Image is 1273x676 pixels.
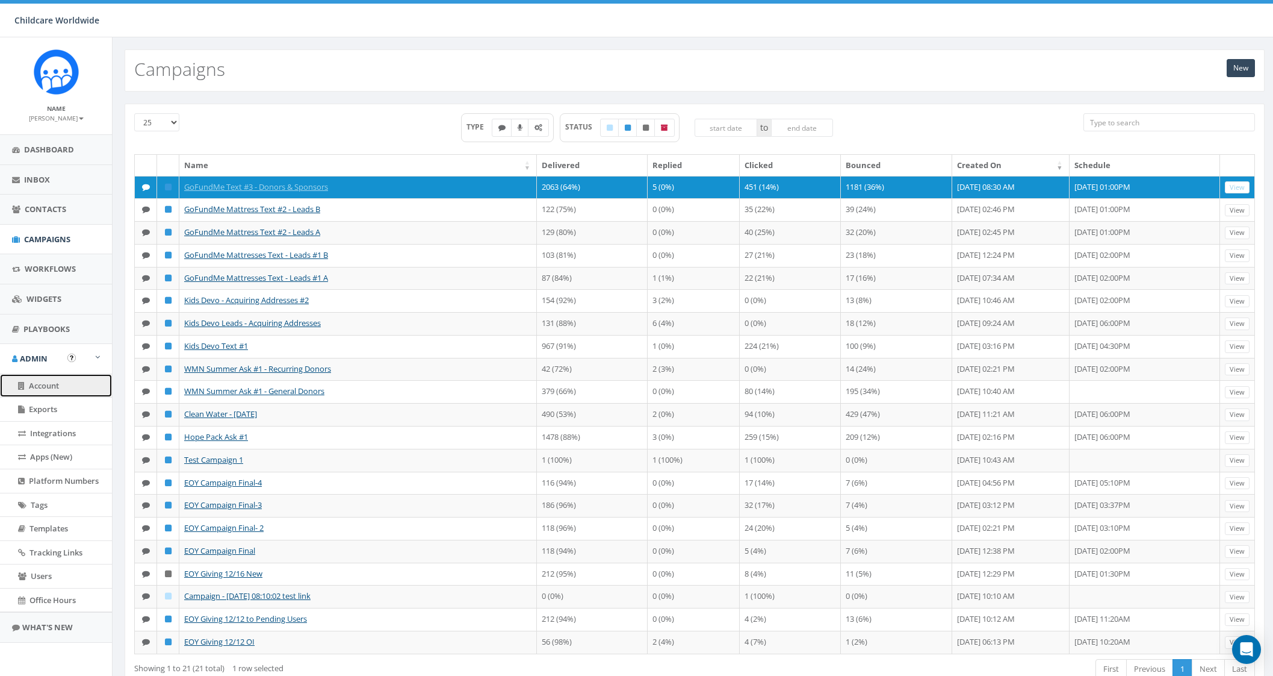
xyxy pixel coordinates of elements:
[1083,113,1255,131] input: Type to search
[1225,318,1250,330] a: View
[643,124,649,131] i: Unpublished
[165,479,172,487] i: Published
[648,176,739,199] td: 5 (0%)
[165,296,172,304] i: Published
[952,198,1070,221] td: [DATE] 02:46 PM
[1225,431,1250,444] a: View
[142,592,150,600] i: Text SMS
[952,312,1070,335] td: [DATE] 09:24 AM
[165,228,172,236] i: Published
[232,663,283,674] span: 1 row selected
[841,631,952,654] td: 1 (2%)
[142,570,150,578] i: Text SMS
[184,568,262,579] a: EOY Giving 12/16 New
[184,181,328,192] a: GoFundMe Text #3 - Donors & Sponsors
[740,494,841,517] td: 32 (17%)
[1225,272,1250,285] a: View
[537,563,648,586] td: 212 (95%)
[142,479,150,487] i: Text SMS
[952,494,1070,517] td: [DATE] 03:12 PM
[740,449,841,472] td: 1 (100%)
[466,122,492,132] span: TYPE
[1225,340,1250,353] a: View
[184,636,255,647] a: EOY Giving 12/12 OI
[184,499,262,510] a: EOY Campaign Final-3
[165,387,172,395] i: Published
[952,380,1070,403] td: [DATE] 10:40 AM
[142,251,150,259] i: Text SMS
[165,342,172,350] i: Published
[740,335,841,358] td: 224 (21%)
[648,335,739,358] td: 1 (0%)
[740,608,841,631] td: 4 (2%)
[1070,335,1220,358] td: [DATE] 04:30PM
[952,563,1070,586] td: [DATE] 12:29 PM
[24,234,70,245] span: Campaigns
[600,119,619,137] label: Draft
[648,244,739,267] td: 0 (0%)
[841,335,952,358] td: 100 (9%)
[165,547,172,555] i: Published
[1225,454,1250,467] a: View
[1225,545,1250,558] a: View
[841,517,952,540] td: 5 (4%)
[165,183,172,191] i: Published
[740,563,841,586] td: 8 (4%)
[648,312,739,335] td: 6 (4%)
[740,221,841,244] td: 40 (25%)
[184,227,320,237] a: GoFundMe Mattress Text #2 - Leads A
[952,335,1070,358] td: [DATE] 03:16 PM
[841,494,952,517] td: 7 (4%)
[952,221,1070,244] td: [DATE] 02:45 PM
[184,272,328,283] a: GoFundMe Mattresses Text - Leads #1 A
[740,155,841,176] th: Clicked
[740,426,841,449] td: 259 (15%)
[740,403,841,426] td: 94 (10%)
[1232,635,1261,664] div: Open Intercom Messenger
[184,318,321,328] a: Kids Devo Leads - Acquiring Addresses
[841,585,952,608] td: 0 (0%)
[14,14,99,26] span: Childcare Worldwide
[25,263,76,274] span: Workflows
[952,267,1070,290] td: [DATE] 07:34 AM
[165,615,172,623] i: Published
[26,293,61,304] span: Widgets
[142,615,150,623] i: Text SMS
[565,122,601,132] span: STATUS
[537,403,648,426] td: 490 (53%)
[184,295,309,305] a: Kids Devo - Acquiring Addresses #2
[648,585,739,608] td: 0 (0%)
[23,324,70,334] span: Playbooks
[537,380,648,403] td: 379 (66%)
[498,124,506,131] i: Text SMS
[841,358,952,381] td: 14 (24%)
[841,221,952,244] td: 32 (20%)
[25,204,66,214] span: Contacts
[20,353,48,364] span: Admin
[142,365,150,373] i: Text SMS
[29,523,68,534] span: Templates
[648,155,739,176] th: Replied
[134,658,590,674] div: Showing 1 to 21 (21 total)
[1070,267,1220,290] td: [DATE] 02:00PM
[537,176,648,199] td: 2063 (64%)
[1070,244,1220,267] td: [DATE] 02:00PM
[537,585,648,608] td: 0 (0%)
[537,289,648,312] td: 154 (92%)
[841,540,952,563] td: 7 (6%)
[1225,386,1250,399] a: View
[537,608,648,631] td: 212 (94%)
[841,608,952,631] td: 13 (6%)
[841,312,952,335] td: 18 (12%)
[952,472,1070,495] td: [DATE] 04:56 PM
[648,380,739,403] td: 0 (0%)
[1225,408,1250,421] a: View
[740,289,841,312] td: 0 (0%)
[1225,363,1250,376] a: View
[952,176,1070,199] td: [DATE] 08:30 AM
[537,244,648,267] td: 103 (81%)
[537,631,648,654] td: 56 (98%)
[952,289,1070,312] td: [DATE] 10:46 AM
[165,319,172,327] i: Published
[841,449,952,472] td: 0 (0%)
